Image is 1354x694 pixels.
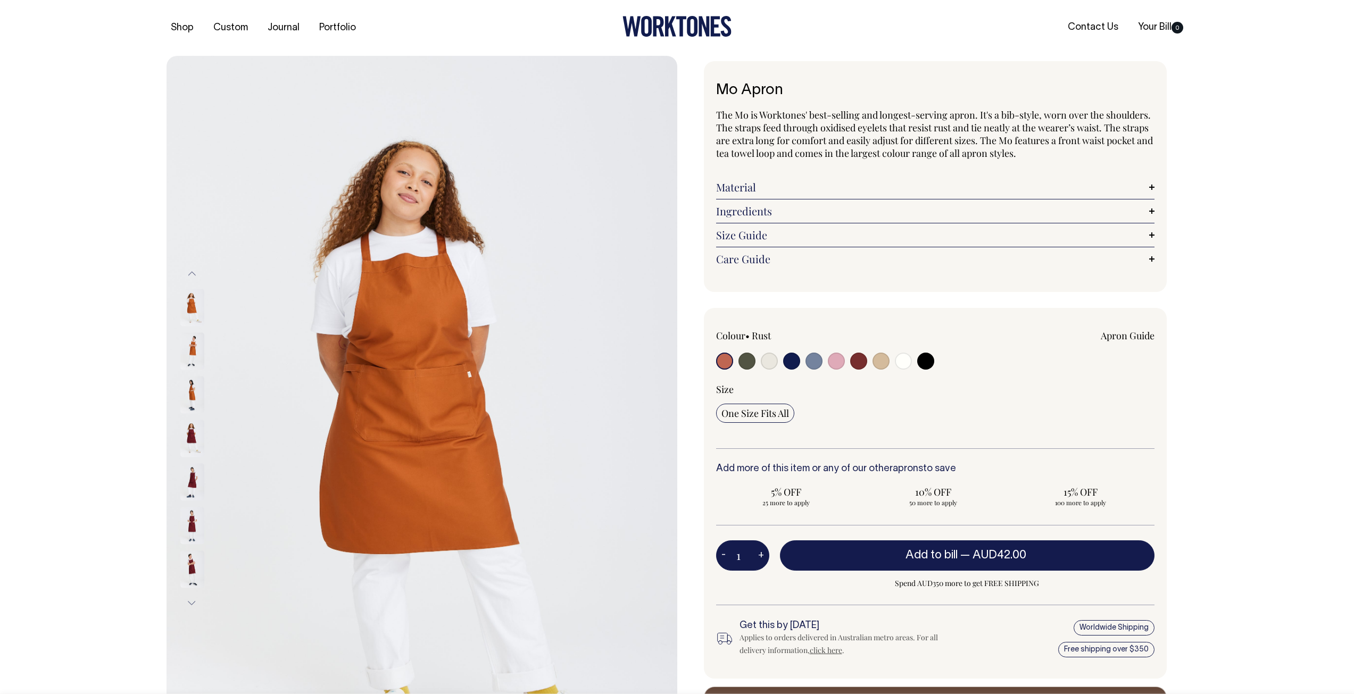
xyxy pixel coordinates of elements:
[868,486,999,498] span: 10% OFF
[1134,19,1187,36] a: Your Bill0
[868,498,999,507] span: 50 more to apply
[1172,22,1183,34] span: 0
[716,464,1154,474] h6: Add more of this item or any of our other to save
[716,82,1154,99] h1: Mo Apron
[716,181,1154,194] a: Material
[180,289,204,326] img: rust
[315,19,360,37] a: Portfolio
[209,19,252,37] a: Custom
[863,482,1004,510] input: 10% OFF 50 more to apply
[180,463,204,500] img: burgundy
[1101,329,1154,342] a: Apron Guide
[745,329,750,342] span: •
[263,19,304,37] a: Journal
[893,464,923,473] a: aprons
[180,420,204,457] img: burgundy
[167,19,198,37] a: Shop
[716,545,731,566] button: -
[1064,19,1123,36] a: Contact Us
[780,540,1154,570] button: Add to bill —AUD42.00
[716,404,794,423] input: One Size Fits All
[184,591,200,615] button: Next
[906,550,958,561] span: Add to bill
[740,621,956,631] h6: Get this by [DATE]
[716,205,1154,218] a: Ingredients
[716,329,892,342] div: Colour
[180,332,204,370] img: rust
[184,262,200,286] button: Previous
[721,486,852,498] span: 5% OFF
[721,407,789,420] span: One Size Fits All
[721,498,852,507] span: 25 more to apply
[780,577,1154,590] span: Spend AUD350 more to get FREE SHIPPING
[1016,498,1146,507] span: 100 more to apply
[752,329,771,342] label: Rust
[740,631,956,657] div: Applies to orders delivered in Australian metro areas. For all delivery information, .
[973,550,1026,561] span: AUD42.00
[716,482,857,510] input: 5% OFF 25 more to apply
[180,376,204,413] img: rust
[716,229,1154,241] a: Size Guide
[960,550,1029,561] span: —
[180,550,204,588] img: burgundy
[1010,482,1151,510] input: 15% OFF 100 more to apply
[716,383,1154,396] div: Size
[716,108,1153,160] span: The Mo is Worktones' best-selling and longest-serving apron. It's a bib-style, worn over the shou...
[1016,486,1146,498] span: 15% OFF
[753,545,769,566] button: +
[810,645,842,655] a: click here
[716,253,1154,265] a: Care Guide
[180,507,204,544] img: burgundy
